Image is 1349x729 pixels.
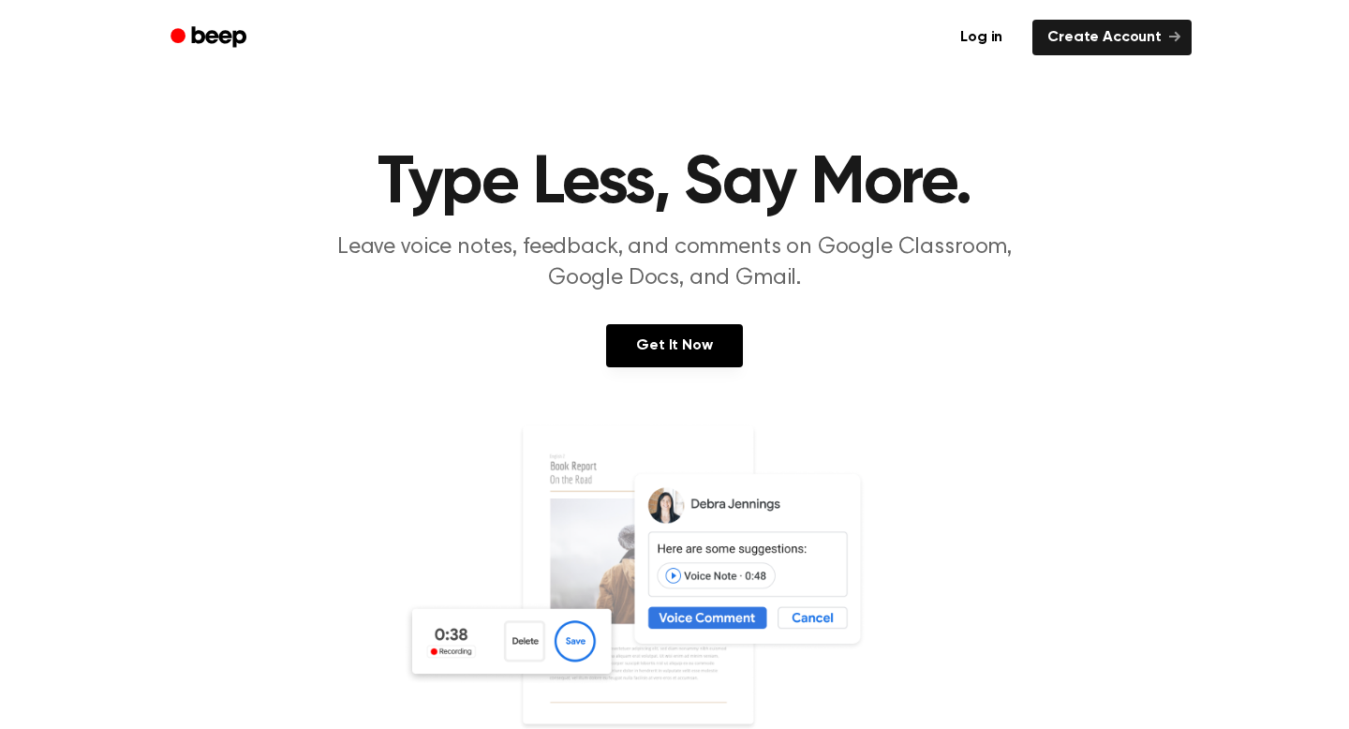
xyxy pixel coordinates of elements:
[195,150,1154,217] h1: Type Less, Say More.
[315,232,1034,294] p: Leave voice notes, feedback, and comments on Google Classroom, Google Docs, and Gmail.
[157,20,263,56] a: Beep
[606,324,742,367] a: Get It Now
[941,16,1021,59] a: Log in
[1032,20,1192,55] a: Create Account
